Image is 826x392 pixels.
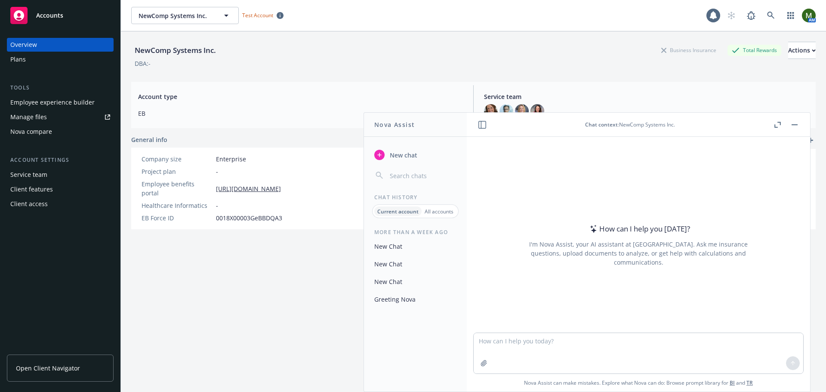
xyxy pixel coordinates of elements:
[135,59,151,68] div: DBA: -
[10,96,95,109] div: Employee experience builder
[371,239,460,253] button: New Chat
[587,223,690,235] div: How can I help you [DATE]?
[788,42,816,59] button: Actions
[364,194,467,201] div: Chat History
[142,201,213,210] div: Healthcare Informatics
[388,151,417,160] span: New chat
[425,208,453,215] p: All accounts
[7,125,114,139] a: Nova compare
[746,379,753,386] a: TR
[371,147,460,163] button: New chat
[10,110,47,124] div: Manage files
[530,104,544,118] img: photo
[470,374,807,392] span: Nova Assist can make mistakes. Explore what Nova can do: Browse prompt library for and
[743,7,760,24] a: Report a Bug
[374,120,415,129] h1: Nova Assist
[138,92,463,101] span: Account type
[7,182,114,196] a: Client features
[377,208,419,215] p: Current account
[371,257,460,271] button: New Chat
[730,379,735,386] a: BI
[10,52,26,66] div: Plans
[131,7,239,24] button: NewComp Systems Inc.
[805,135,816,145] a: add
[7,156,114,164] div: Account settings
[388,170,456,182] input: Search chats
[239,11,287,20] span: Test Account
[131,135,167,144] span: General info
[7,3,114,28] a: Accounts
[762,7,780,24] a: Search
[7,96,114,109] a: Employee experience builder
[142,154,213,164] div: Company size
[723,7,740,24] a: Start snowing
[216,213,282,222] span: 0018X00003GeBBDQA3
[216,154,246,164] span: Enterprise
[216,184,281,193] a: [URL][DOMAIN_NAME]
[7,168,114,182] a: Service team
[657,45,721,56] div: Business Insurance
[484,92,809,101] span: Service team
[10,38,37,52] div: Overview
[7,197,114,211] a: Client access
[216,167,218,176] span: -
[131,45,219,56] div: NewComp Systems Inc.
[216,201,218,210] span: -
[371,292,460,306] button: Greeting Nova
[585,121,618,128] span: Chat context
[515,104,529,118] img: photo
[518,240,759,267] div: I'm Nova Assist, your AI assistant at [GEOGRAPHIC_DATA]. Ask me insurance questions, upload docum...
[139,11,213,20] span: NewComp Systems Inc.
[242,12,273,19] span: Test Account
[7,38,114,52] a: Overview
[10,197,48,211] div: Client access
[727,45,781,56] div: Total Rewards
[7,52,114,66] a: Plans
[7,110,114,124] a: Manage files
[138,109,463,118] span: EB
[371,275,460,289] button: New Chat
[802,9,816,22] img: photo
[16,364,80,373] span: Open Client Navigator
[10,182,53,196] div: Client features
[484,104,498,118] img: photo
[142,179,213,198] div: Employee benefits portal
[364,228,467,236] div: More than a week ago
[499,104,513,118] img: photo
[142,167,213,176] div: Project plan
[788,42,816,59] div: Actions
[782,7,799,24] a: Switch app
[36,12,63,19] span: Accounts
[487,121,772,128] div: : NewComp Systems Inc.
[142,213,213,222] div: EB Force ID
[10,168,47,182] div: Service team
[10,125,52,139] div: Nova compare
[7,83,114,92] div: Tools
